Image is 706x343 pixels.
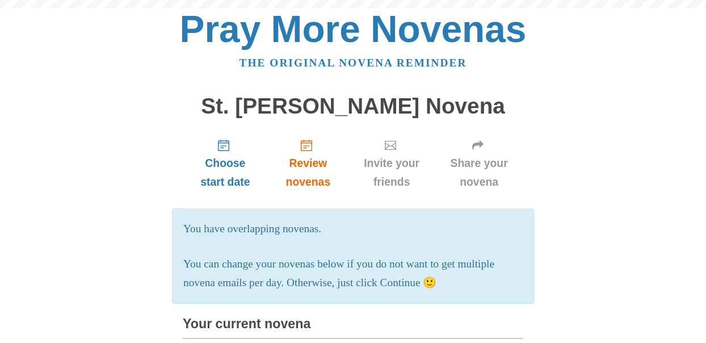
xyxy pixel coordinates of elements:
[183,129,268,197] a: Choose start date
[279,154,337,191] span: Review novenas
[268,129,348,197] a: Review novenas
[183,94,523,119] h1: St. [PERSON_NAME] Novena
[183,220,523,239] p: You have overlapping novenas.
[360,154,423,191] span: Invite your friends
[239,57,467,69] a: The original novena reminder
[183,255,523,292] p: You can change your novenas below if you do not want to get multiple novena emails per day. Other...
[194,154,257,191] span: Choose start date
[446,154,512,191] span: Share your novena
[435,129,523,197] a: Share your novena
[183,317,523,339] h3: Your current novena
[348,129,435,197] a: Invite your friends
[180,8,527,50] a: Pray More Novenas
